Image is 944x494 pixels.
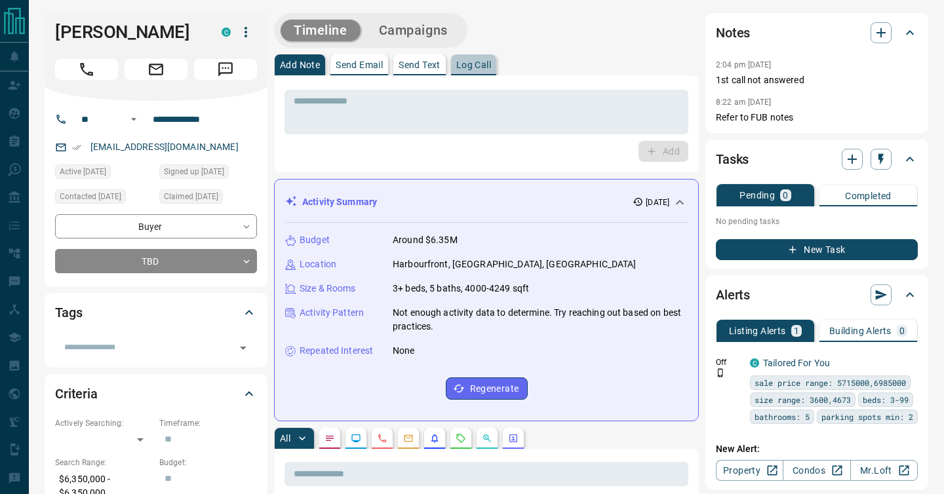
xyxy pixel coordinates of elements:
[60,190,121,203] span: Contacted [DATE]
[716,239,918,260] button: New Task
[234,339,252,357] button: Open
[393,344,415,358] p: None
[739,191,775,200] p: Pending
[55,302,82,323] h2: Tags
[755,376,906,389] span: sale price range: 5715000,6985000
[60,165,106,178] span: Active [DATE]
[324,433,335,444] svg: Notes
[716,356,742,368] p: Off
[716,149,749,170] h2: Tasks
[55,249,257,273] div: TBD
[164,190,218,203] span: Claimed [DATE]
[300,344,373,358] p: Repeated Interest
[222,28,231,37] div: condos.ca
[716,460,783,481] a: Property
[716,111,918,124] p: Refer to FUB notes
[55,383,98,404] h2: Criteria
[72,143,81,152] svg: Email Verified
[280,434,290,443] p: All
[351,433,361,444] svg: Lead Browsing Activity
[456,433,466,444] svg: Requests
[783,191,788,200] p: 0
[300,282,356,295] p: Size & Rooms
[829,326,892,335] p: Building Alerts
[446,377,528,400] button: Regenerate
[126,111,142,127] button: Open
[300,257,336,271] p: Location
[716,143,918,175] div: Tasks
[482,433,492,444] svg: Opportunities
[899,326,905,335] p: 0
[164,165,224,178] span: Signed up [DATE]
[403,433,414,444] svg: Emails
[456,60,491,69] p: Log Call
[755,410,810,423] span: bathrooms: 5
[159,164,257,183] div: Fri Oct 10 2025
[377,433,387,444] svg: Calls
[55,457,153,468] p: Search Range:
[716,442,918,456] p: New Alert:
[300,233,330,247] p: Budget
[300,306,364,320] p: Activity Pattern
[55,22,202,43] h1: [PERSON_NAME]
[763,358,830,368] a: Tailored For You
[393,257,637,271] p: Harbourfront, [GEOGRAPHIC_DATA], [GEOGRAPHIC_DATA]
[55,164,153,183] div: Fri Oct 10 2025
[850,460,918,481] a: Mr.Loft
[646,197,669,208] p: [DATE]
[716,73,918,87] p: 1st call not answered
[716,17,918,48] div: Notes
[194,59,257,80] span: Message
[399,60,441,69] p: Send Text
[863,393,909,406] span: beds: 3-99
[716,212,918,231] p: No pending tasks
[821,410,913,423] span: parking spots min: 2
[90,142,239,152] a: [EMAIL_ADDRESS][DOMAIN_NAME]
[755,393,851,406] span: size range: 3600,4673
[55,297,257,328] div: Tags
[55,378,257,409] div: Criteria
[716,60,772,69] p: 2:04 pm [DATE]
[845,191,892,200] p: Completed
[125,59,187,80] span: Email
[750,358,759,368] div: condos.ca
[393,282,529,295] p: 3+ beds, 5 baths, 4000-4249 sqft
[302,195,377,209] p: Activity Summary
[716,98,772,107] p: 8:22 am [DATE]
[429,433,440,444] svg: Listing Alerts
[729,326,786,335] p: Listing Alerts
[55,189,153,208] div: Fri Oct 10 2025
[716,284,750,305] h2: Alerts
[794,326,799,335] p: 1
[159,189,257,208] div: Fri Oct 10 2025
[159,417,257,429] p: Timeframe:
[285,190,688,214] div: Activity Summary[DATE]
[336,60,383,69] p: Send Email
[55,214,257,238] div: Buyer
[783,460,850,481] a: Condos
[508,433,519,444] svg: Agent Actions
[716,22,750,43] h2: Notes
[393,233,458,247] p: Around $6.35M
[55,417,153,429] p: Actively Searching:
[55,59,118,80] span: Call
[716,279,918,311] div: Alerts
[281,20,361,41] button: Timeline
[159,457,257,468] p: Budget:
[716,368,725,377] svg: Push Notification Only
[280,60,320,69] p: Add Note
[366,20,461,41] button: Campaigns
[393,306,688,333] p: Not enough activity data to determine. Try reaching out based on best practices.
